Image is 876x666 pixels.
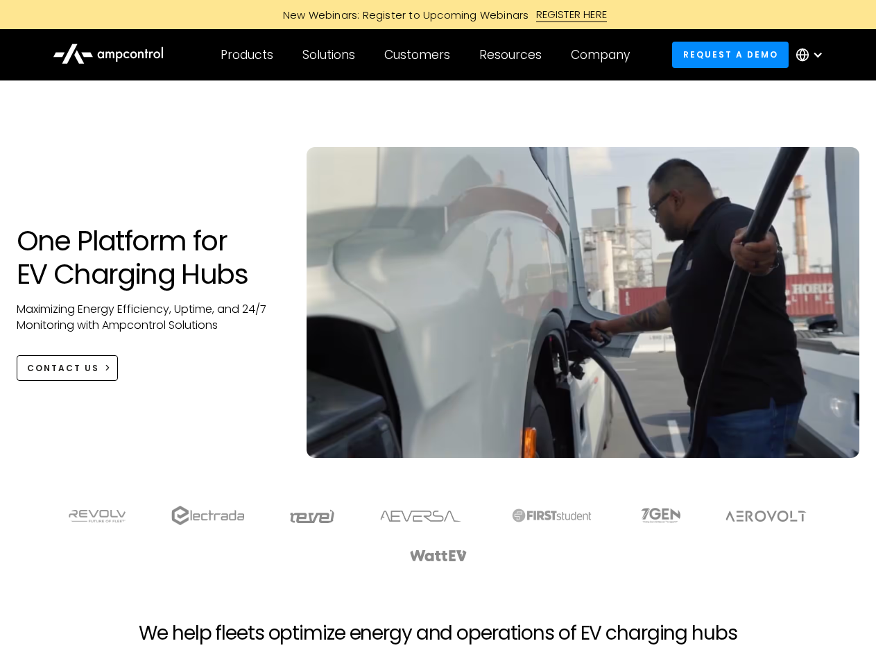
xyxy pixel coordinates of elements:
[27,362,99,375] div: CONTACT US
[302,47,355,62] div: Solutions
[479,47,542,62] div: Resources
[571,47,630,62] div: Company
[126,7,750,22] a: New Webinars: Register to Upcoming WebinarsREGISTER HERE
[171,506,244,525] img: electrada logo
[221,47,273,62] div: Products
[139,622,737,645] h2: We help fleets optimize energy and operations of EV charging hubs
[536,7,608,22] div: REGISTER HERE
[17,302,280,333] p: Maximizing Energy Efficiency, Uptime, and 24/7 Monitoring with Ampcontrol Solutions
[672,42,789,67] a: Request a demo
[725,511,807,522] img: Aerovolt Logo
[409,550,467,561] img: WattEV logo
[269,8,536,22] div: New Webinars: Register to Upcoming Webinars
[17,355,119,381] a: CONTACT US
[384,47,450,62] div: Customers
[17,224,280,291] h1: One Platform for EV Charging Hubs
